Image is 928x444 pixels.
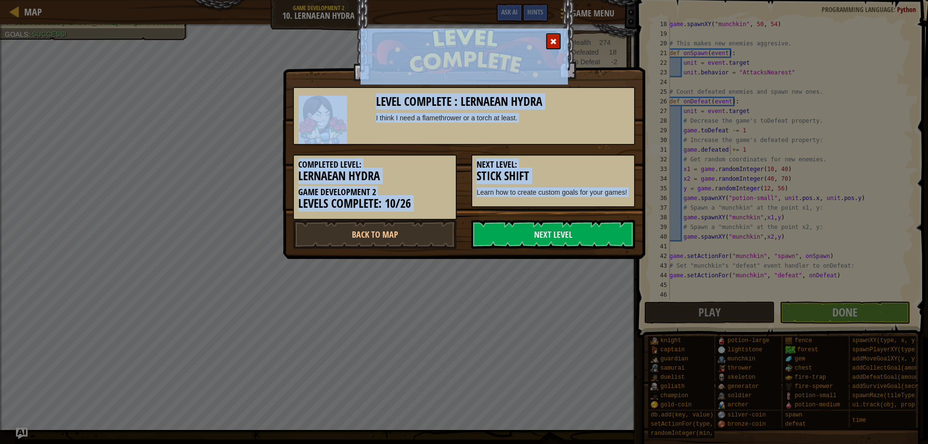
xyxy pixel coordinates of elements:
[477,187,630,197] p: Learn how to create custom goals for your games!
[477,170,630,183] h3: Stick Shift
[361,29,568,77] img: level_complete.png
[376,113,630,123] div: I think I need a flamethrower or a torch at least.
[477,160,630,170] h5: Next Level:
[298,187,451,197] h5: Game Development 2
[298,170,451,183] h3: Lernaean Hydra
[298,160,451,170] h5: Completed Level:
[293,220,457,249] a: Back to Map
[298,197,451,210] h3: Levels Complete: 10/26
[299,96,347,144] img: guardian.png
[471,220,635,249] a: Next Level
[376,95,630,108] h3: Level Complete : Lernaean Hydra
